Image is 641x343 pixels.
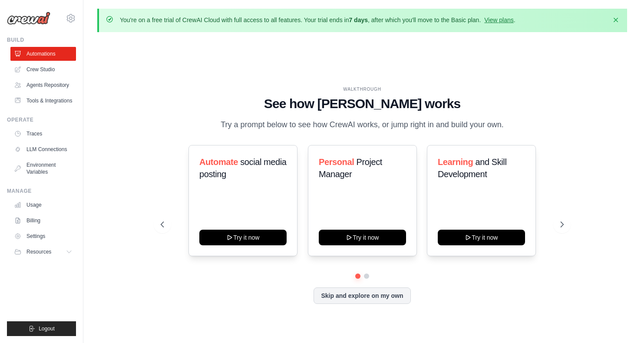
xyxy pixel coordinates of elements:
a: Usage [10,198,76,212]
button: Try it now [319,230,406,245]
div: WALKTHROUGH [161,86,564,92]
a: Tools & Integrations [10,94,76,108]
p: You're on a free trial of CrewAI Cloud with full access to all features. Your trial ends in , aft... [120,16,515,24]
strong: 7 days [349,16,368,23]
a: Billing [10,214,76,228]
a: Traces [10,127,76,141]
h1: See how [PERSON_NAME] works [161,96,564,112]
span: Automate [199,157,238,167]
span: Resources [26,248,51,255]
span: Personal [319,157,354,167]
button: Try it now [199,230,287,245]
span: Project Manager [319,157,382,179]
span: Logout [39,325,55,332]
button: Logout [7,321,76,336]
span: social media posting [199,157,287,179]
span: Learning [438,157,473,167]
a: Environment Variables [10,158,76,179]
a: LLM Connections [10,142,76,156]
a: Automations [10,47,76,61]
a: View plans [484,16,513,23]
img: Logo [7,12,50,25]
button: Resources [10,245,76,259]
button: Skip and explore on my own [314,287,410,304]
p: Try a prompt below to see how CrewAI works, or jump right in and build your own. [216,119,508,131]
a: Agents Repository [10,78,76,92]
div: Manage [7,188,76,195]
a: Settings [10,229,76,243]
a: Crew Studio [10,63,76,76]
button: Try it now [438,230,525,245]
div: Operate [7,116,76,123]
div: Build [7,36,76,43]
